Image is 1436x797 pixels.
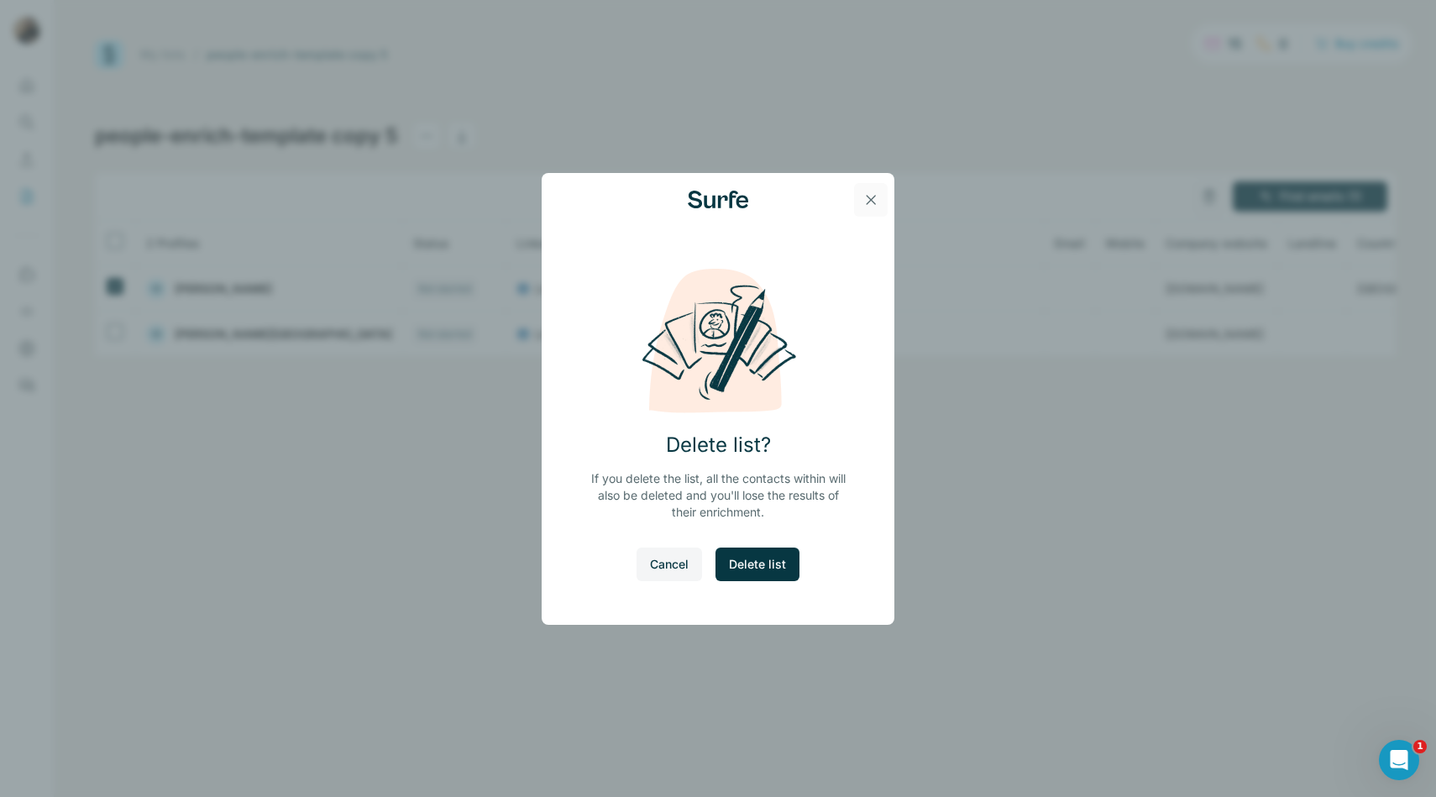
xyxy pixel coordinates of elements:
[715,548,799,581] button: Delete list
[688,191,748,209] img: Surfe Logo
[589,470,847,521] p: If you delete the list, all the contacts within will also be deleted and you'll lose the results ...
[650,556,689,573] span: Cancel
[729,556,786,573] span: Delete list
[1379,740,1419,780] iframe: Intercom live chat
[637,548,702,581] button: Cancel
[1413,740,1427,753] span: 1
[666,432,771,459] h2: Delete list?
[624,267,812,415] img: delete-list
